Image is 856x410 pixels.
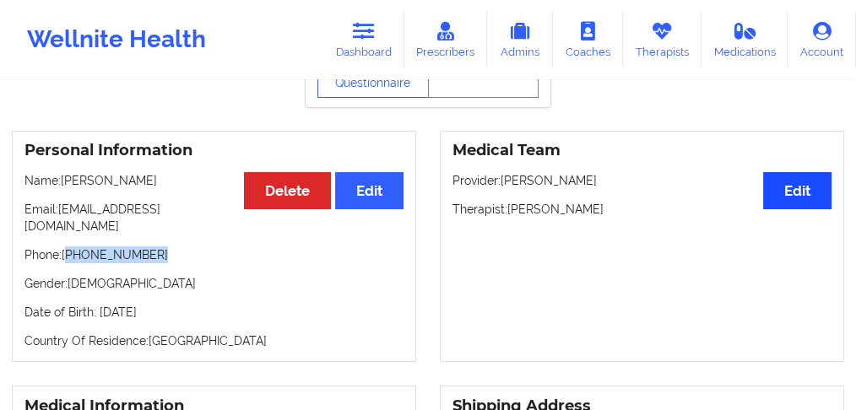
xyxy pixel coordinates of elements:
p: Phone: [PHONE_NUMBER] [24,246,404,263]
p: Country Of Residence: [GEOGRAPHIC_DATA] [24,332,404,349]
button: Edit [335,172,404,208]
a: Account [788,12,856,67]
h3: Medical Team [452,141,832,160]
a: Dashboard [323,12,404,67]
p: Email: [EMAIL_ADDRESS][DOMAIN_NAME] [24,201,404,235]
p: Provider: [PERSON_NAME] [452,172,832,189]
a: Admins [487,12,553,67]
p: Therapist: [PERSON_NAME] [452,201,832,218]
a: Medications [702,12,788,67]
button: Delete [244,172,331,208]
a: Coaches [553,12,623,67]
p: Gender: [DEMOGRAPHIC_DATA] [24,275,404,292]
a: Therapists [623,12,702,67]
button: Edit [763,172,832,208]
h3: Personal Information [24,141,404,160]
p: Date of Birth: [DATE] [24,304,404,321]
p: Name: [PERSON_NAME] [24,172,404,189]
a: Prescribers [404,12,488,67]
